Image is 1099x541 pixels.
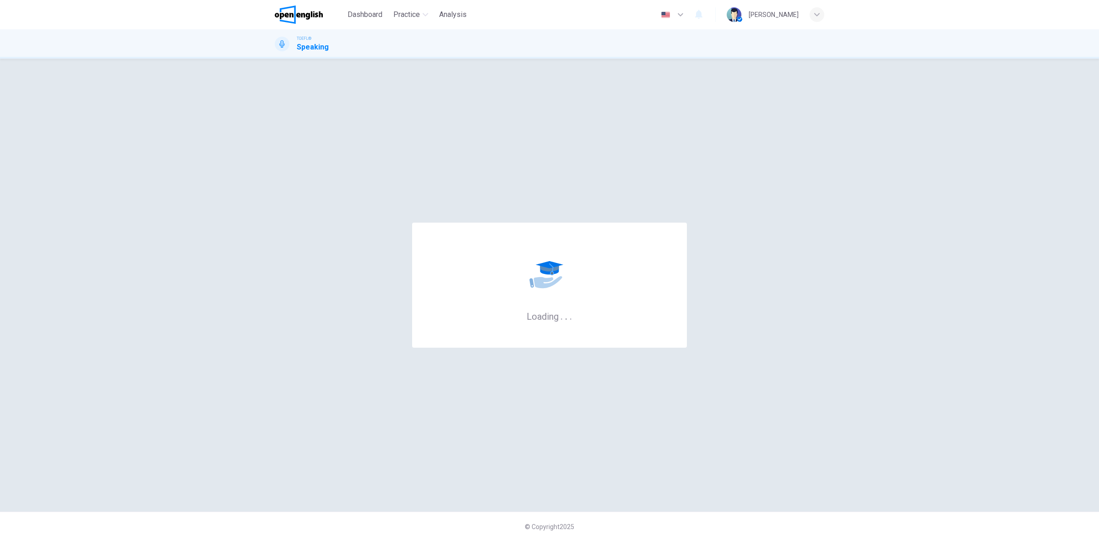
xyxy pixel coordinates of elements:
[560,308,563,323] h6: .
[390,6,432,23] button: Practice
[297,35,311,42] span: TOEFL®
[393,9,420,20] span: Practice
[275,5,344,24] a: OpenEnglish logo
[565,308,568,323] h6: .
[525,523,574,530] span: © Copyright 2025
[727,7,741,22] img: Profile picture
[435,6,470,23] button: Analysis
[749,9,799,20] div: [PERSON_NAME]
[348,9,382,20] span: Dashboard
[344,6,386,23] button: Dashboard
[569,308,572,323] h6: .
[275,5,323,24] img: OpenEnglish logo
[660,11,671,18] img: en
[439,9,467,20] span: Analysis
[297,42,329,53] h1: Speaking
[527,310,572,322] h6: Loading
